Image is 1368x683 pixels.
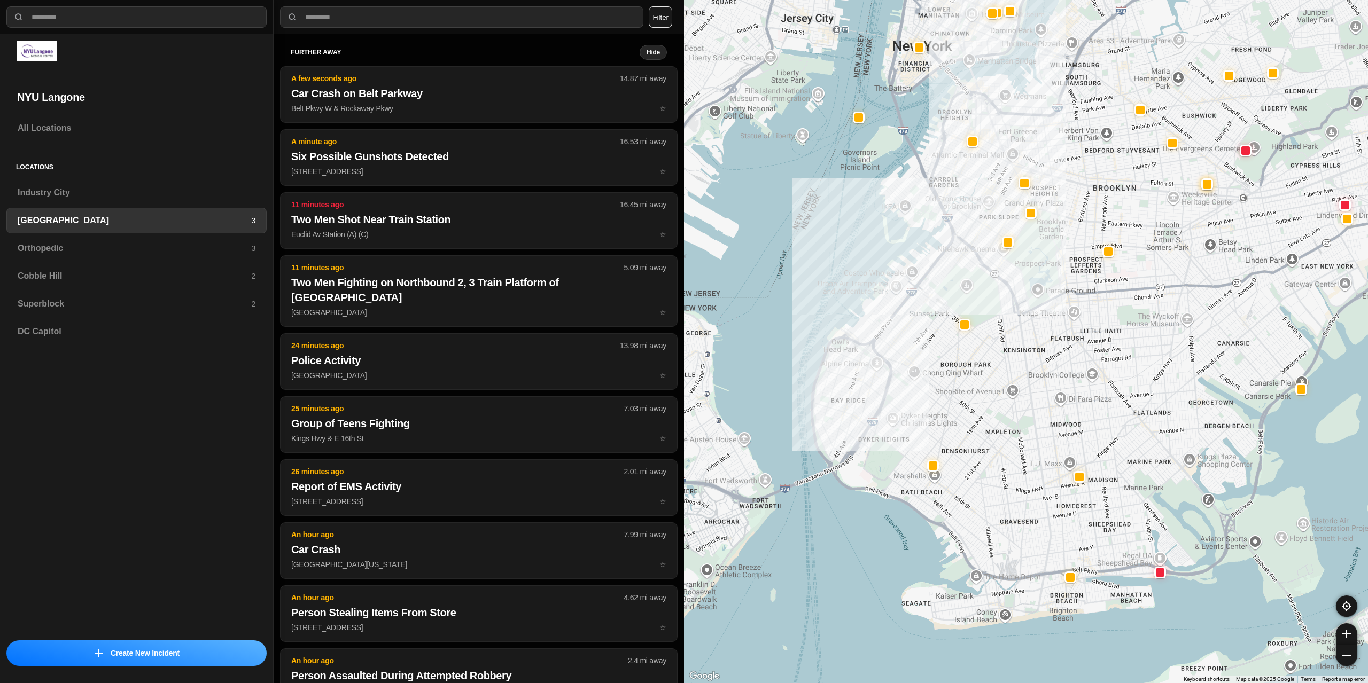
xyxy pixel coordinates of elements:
button: recenter [1336,595,1357,617]
img: icon [95,649,103,657]
h2: Person Assaulted During Attempted Robbery [291,668,666,683]
p: 11 minutes ago [291,199,620,210]
button: 11 minutes ago16.45 mi awayTwo Men Shot Near Train StationEuclid Av Station (A) (C)star [280,192,678,249]
p: 2.01 mi away [624,466,666,477]
span: star [659,623,666,632]
h2: Person Stealing Items From Store [291,605,666,620]
p: [STREET_ADDRESS] [291,622,666,633]
a: 25 minutes ago7.03 mi awayGroup of Teens FightingKings Hwy & E 16th Ststar [280,434,678,443]
p: An hour ago [291,529,624,540]
p: 26 minutes ago [291,466,624,477]
p: An hour ago [291,592,624,603]
a: Report a map error [1322,676,1365,682]
h2: Police Activity [291,353,666,368]
span: star [659,497,666,506]
a: All Locations [6,115,267,141]
p: [GEOGRAPHIC_DATA] [291,307,666,318]
p: 13.98 mi away [620,340,666,351]
h2: Group of Teens Fighting [291,416,666,431]
span: star [659,560,666,569]
p: 16.53 mi away [620,136,666,147]
h5: further away [291,48,640,57]
p: 7.03 mi away [624,403,666,414]
a: Terms (opens in new tab) [1301,676,1316,682]
p: 3 [251,215,255,226]
button: An hour ago4.62 mi awayPerson Stealing Items From Store[STREET_ADDRESS]star [280,585,678,642]
a: An hour ago4.62 mi awayPerson Stealing Items From Store[STREET_ADDRESS]star [280,623,678,632]
h2: Car Crash [291,542,666,557]
button: zoom-out [1336,645,1357,666]
a: Industry City [6,180,267,206]
h3: All Locations [18,122,255,135]
p: 4.62 mi away [624,592,666,603]
button: 24 minutes ago13.98 mi awayPolice Activity[GEOGRAPHIC_DATA]star [280,333,678,390]
h5: Locations [6,150,267,180]
button: 25 minutes ago7.03 mi awayGroup of Teens FightingKings Hwy & E 16th Ststar [280,396,678,453]
span: star [659,434,666,443]
h2: Report of EMS Activity [291,479,666,494]
h2: Car Crash on Belt Parkway [291,86,666,101]
p: [GEOGRAPHIC_DATA][US_STATE] [291,559,666,570]
a: DC Capitol [6,319,267,344]
p: 2.4 mi away [628,655,666,666]
h2: Two Men Fighting on Northbound 2, 3 Train Platform of [GEOGRAPHIC_DATA] [291,275,666,305]
p: [STREET_ADDRESS] [291,496,666,507]
a: An hour ago7.99 mi awayCar Crash[GEOGRAPHIC_DATA][US_STATE]star [280,560,678,569]
p: [STREET_ADDRESS] [291,166,666,177]
p: 16.45 mi away [620,199,666,210]
p: 25 minutes ago [291,403,624,414]
button: Hide [640,45,667,60]
img: Google [687,669,722,683]
span: Map data ©2025 Google [1236,676,1294,682]
p: 5.09 mi away [624,262,666,273]
span: star [659,308,666,317]
a: Cobble Hill2 [6,263,267,289]
p: 2 [251,271,255,281]
h2: Six Possible Gunshots Detected [291,149,666,164]
a: Open this area in Google Maps (opens a new window) [687,669,722,683]
button: Keyboard shortcuts [1184,676,1230,683]
span: star [659,167,666,176]
a: Superblock2 [6,291,267,317]
img: zoom-out [1342,651,1351,660]
button: 26 minutes ago2.01 mi awayReport of EMS Activity[STREET_ADDRESS]star [280,459,678,516]
a: [GEOGRAPHIC_DATA]3 [6,208,267,233]
p: 2 [251,299,255,309]
button: iconCreate New Incident [6,640,267,666]
button: 11 minutes ago5.09 mi awayTwo Men Fighting on Northbound 2, 3 Train Platform of [GEOGRAPHIC_DATA]... [280,255,678,327]
a: A few seconds ago14.87 mi awayCar Crash on Belt ParkwayBelt Pkwy W & Rockaway Pkwystar [280,104,678,113]
button: zoom-in [1336,623,1357,645]
img: logo [17,41,57,61]
p: 7.99 mi away [624,529,666,540]
p: [GEOGRAPHIC_DATA] [291,370,666,381]
a: Orthopedic3 [6,235,267,261]
a: 11 minutes ago16.45 mi awayTwo Men Shot Near Train StationEuclid Av Station (A) (C)star [280,230,678,239]
button: An hour ago7.99 mi awayCar Crash[GEOGRAPHIC_DATA][US_STATE]star [280,522,678,579]
p: 14.87 mi away [620,73,666,84]
h3: Cobble Hill [18,270,251,282]
p: Belt Pkwy W & Rockaway Pkwy [291,103,666,114]
h2: Two Men Shot Near Train Station [291,212,666,227]
h3: DC Capitol [18,325,255,338]
button: Filter [649,6,672,28]
a: 26 minutes ago2.01 mi awayReport of EMS Activity[STREET_ADDRESS]star [280,497,678,506]
h3: Orthopedic [18,242,251,255]
p: Euclid Av Station (A) (C) [291,229,666,240]
h3: Industry City [18,186,255,199]
img: search [287,12,298,22]
h3: Superblock [18,297,251,310]
span: star [659,230,666,239]
p: 24 minutes ago [291,340,620,351]
p: A few seconds ago [291,73,620,84]
p: A minute ago [291,136,620,147]
a: 24 minutes ago13.98 mi awayPolice Activity[GEOGRAPHIC_DATA]star [280,371,678,380]
button: A few seconds ago14.87 mi awayCar Crash on Belt ParkwayBelt Pkwy W & Rockaway Pkwystar [280,66,678,123]
h3: [GEOGRAPHIC_DATA] [18,214,251,227]
span: star [659,104,666,113]
span: star [659,371,666,380]
p: Create New Incident [111,648,180,658]
p: 11 minutes ago [291,262,624,273]
img: zoom-in [1342,630,1351,638]
a: 11 minutes ago5.09 mi awayTwo Men Fighting on Northbound 2, 3 Train Platform of [GEOGRAPHIC_DATA]... [280,308,678,317]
